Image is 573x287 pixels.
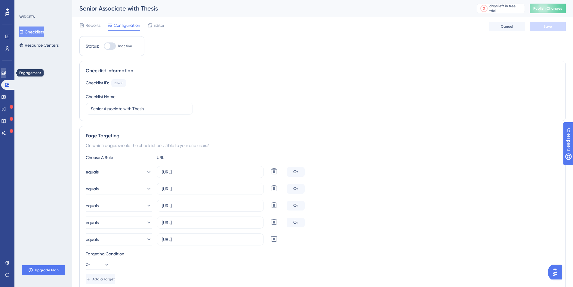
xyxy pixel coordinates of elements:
div: 0 [483,6,485,11]
span: equals [86,236,99,243]
span: equals [86,219,99,226]
span: Save [544,24,552,29]
span: Editor [153,22,165,29]
div: days left in free trial [489,4,523,13]
span: Inactive [118,44,132,48]
button: equals [86,233,152,245]
button: Save [530,22,566,31]
input: yourwebsite.com/path [162,186,259,192]
span: Cancel [501,24,513,29]
button: Resource Centers [19,40,59,51]
div: Senior Associate with Thesis [79,4,462,13]
input: yourwebsite.com/path [162,236,259,243]
button: Publish Changes [530,4,566,13]
div: On which pages should the checklist be visible to your end users? [86,142,559,149]
div: Page Targeting [86,132,559,139]
span: equals [86,168,99,176]
div: Choose A Rule [86,154,152,161]
button: Or [86,260,110,270]
input: yourwebsite.com/path [162,219,259,226]
div: WIDGETS [19,14,35,19]
button: equals [86,166,152,178]
input: yourwebsite.com/path [162,202,259,209]
button: equals [86,200,152,212]
button: equals [86,217,152,229]
span: Reports [85,22,100,29]
div: Status: [86,42,99,50]
button: Upgrade Plan [22,265,65,275]
span: equals [86,185,99,192]
iframe: UserGuiding AI Assistant Launcher [548,263,566,281]
span: Or [86,262,90,267]
div: 20421 [114,81,123,86]
div: Checklist Information [86,67,559,74]
div: Checklist ID: [86,79,109,87]
div: Or [287,184,305,194]
span: equals [86,202,99,209]
div: Or [287,218,305,227]
button: equals [86,183,152,195]
div: Or [287,201,305,211]
button: Add a Target [86,274,115,284]
span: Upgrade Plan [35,268,59,273]
button: Checklists [19,27,44,37]
div: Targeting Condition [86,250,559,257]
span: Configuration [114,22,140,29]
div: URL [157,154,223,161]
span: Publish Changes [533,6,562,11]
div: Checklist Name [86,93,116,100]
span: Need Help? [14,2,38,9]
input: yourwebsite.com/path [162,169,259,175]
div: Or [287,167,305,177]
input: Type your Checklist name [91,105,188,112]
button: Cancel [489,22,525,31]
span: Add a Target [92,277,115,282]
